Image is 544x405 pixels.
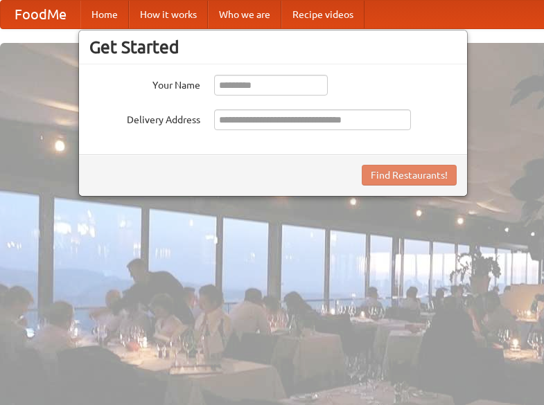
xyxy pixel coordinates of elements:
[281,1,365,28] a: Recipe videos
[1,1,80,28] a: FoodMe
[89,109,200,127] label: Delivery Address
[208,1,281,28] a: Who we are
[89,75,200,92] label: Your Name
[129,1,208,28] a: How it works
[80,1,129,28] a: Home
[89,37,457,57] h3: Get Started
[362,165,457,186] button: Find Restaurants!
